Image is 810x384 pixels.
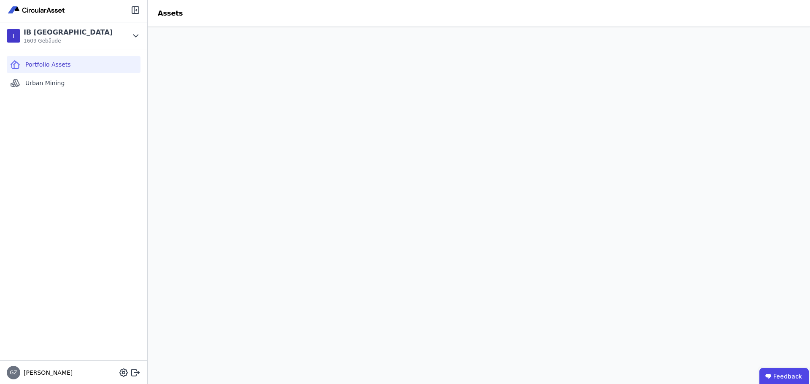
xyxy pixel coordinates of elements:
div: I [7,29,20,43]
span: [PERSON_NAME] [20,368,73,377]
span: Portfolio Assets [25,60,71,69]
div: IB [GEOGRAPHIC_DATA] [24,27,113,38]
div: Assets [148,8,193,19]
img: Concular [7,5,67,15]
iframe: retool [148,27,810,384]
span: GZ [10,370,17,375]
span: Urban Mining [25,79,65,87]
span: 1609 Gebäude [24,38,113,44]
